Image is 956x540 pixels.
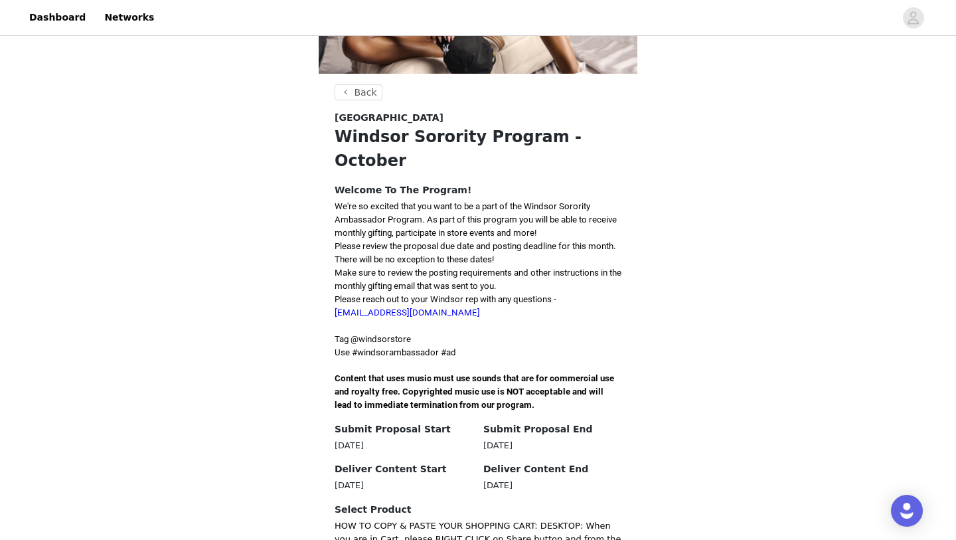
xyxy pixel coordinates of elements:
a: Networks [96,3,162,33]
span: Content that uses music must use sounds that are for commercial use and royalty free. Copyrighted... [335,373,616,410]
a: [EMAIL_ADDRESS][DOMAIN_NAME] [335,308,480,317]
span: Make sure to review the posting requirements and other instructions in the monthly gifting email ... [335,268,621,291]
div: [DATE] [483,479,621,492]
div: avatar [907,7,919,29]
h1: Windsor Sorority Program - October [335,125,621,173]
h4: Deliver Content End [483,462,621,476]
span: Use #windsorambassador #ad [335,347,456,357]
a: Dashboard [21,3,94,33]
span: Tag @windsorstore [335,334,411,344]
span: [GEOGRAPHIC_DATA] [335,111,443,125]
div: [DATE] [335,439,473,452]
h4: Select Product [335,503,621,517]
span: Please reach out to your Windsor rep with any questions - [335,294,556,317]
h4: Welcome To The Program! [335,183,621,197]
button: Back [335,84,382,100]
h4: Submit Proposal Start [335,422,473,436]
h4: Submit Proposal End [483,422,621,436]
h4: Deliver Content Start [335,462,473,476]
span: We're so excited that you want to be a part of the Windsor Sorority Ambassador Program. As part o... [335,201,617,238]
div: Open Intercom Messenger [891,495,923,527]
span: Please review the proposal due date and posting deadline for this month. There will be no excepti... [335,241,616,264]
div: [DATE] [335,479,473,492]
div: [DATE] [483,439,621,452]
